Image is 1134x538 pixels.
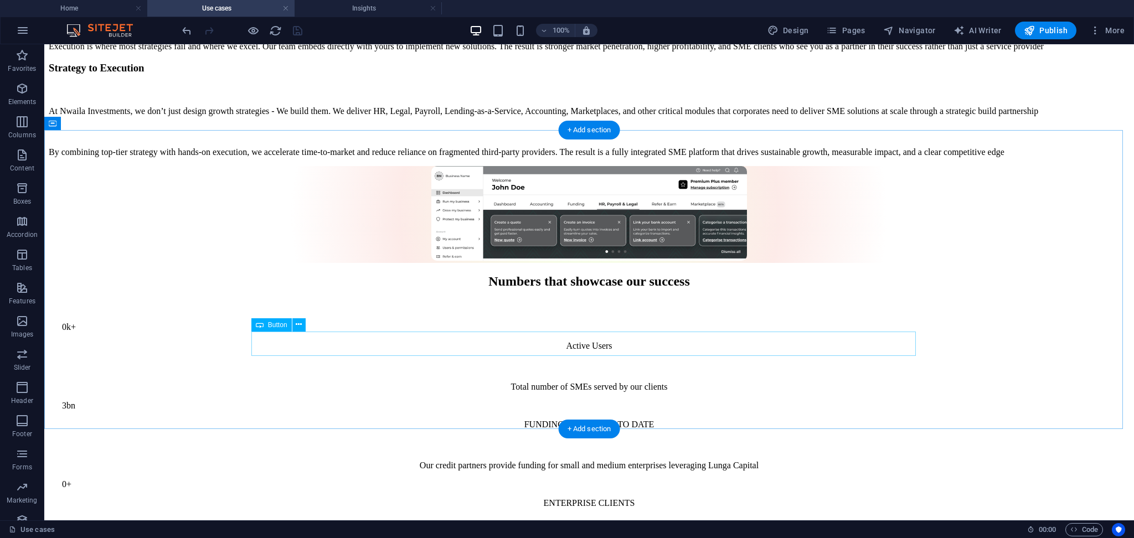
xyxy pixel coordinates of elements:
button: Click here to leave preview mode and continue editing [246,24,260,37]
h4: Use cases [147,2,295,14]
span: Code [1070,523,1098,536]
p: Images [11,330,34,339]
p: Header [11,396,33,405]
span: : [1047,525,1048,534]
span: Navigator [883,25,936,36]
span: Button [268,322,287,328]
p: Boxes [13,197,32,206]
p: Slider [14,363,31,372]
span: More [1090,25,1125,36]
p: Forms [12,463,32,472]
div: + Add section [559,121,620,139]
span: Pages [826,25,865,36]
button: reload [269,24,282,37]
h4: Insights [295,2,442,14]
button: Usercentrics [1112,523,1125,536]
p: Features [9,297,35,306]
button: 100% [536,24,575,37]
p: Favorites [8,64,36,73]
button: undo [180,24,193,37]
span: Design [767,25,809,36]
p: Marketing [7,496,37,505]
h6: 100% [553,24,570,37]
p: Tables [12,263,32,272]
button: Design [763,22,813,39]
a: Click to cancel selection. Double-click to open Pages [9,523,55,536]
p: Footer [12,430,32,438]
button: Navigator [879,22,940,39]
p: Content [10,164,34,173]
span: 00 00 [1039,523,1056,536]
button: More [1085,22,1129,39]
p: Elements [8,97,37,106]
img: Editor Logo [64,24,147,37]
span: Publish [1024,25,1068,36]
button: Code [1065,523,1103,536]
p: Columns [8,131,36,139]
span: AI Writer [953,25,1002,36]
button: AI Writer [949,22,1006,39]
i: Reload page [269,24,282,37]
p: Accordion [7,230,38,239]
div: + Add section [559,420,620,438]
button: Publish [1015,22,1076,39]
i: Undo: Change text (Ctrl+Z) [181,24,193,37]
div: Design (Ctrl+Alt+Y) [763,22,813,39]
button: Pages [822,22,869,39]
h6: Session time [1027,523,1056,536]
i: On resize automatically adjust zoom level to fit chosen device. [581,25,591,35]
